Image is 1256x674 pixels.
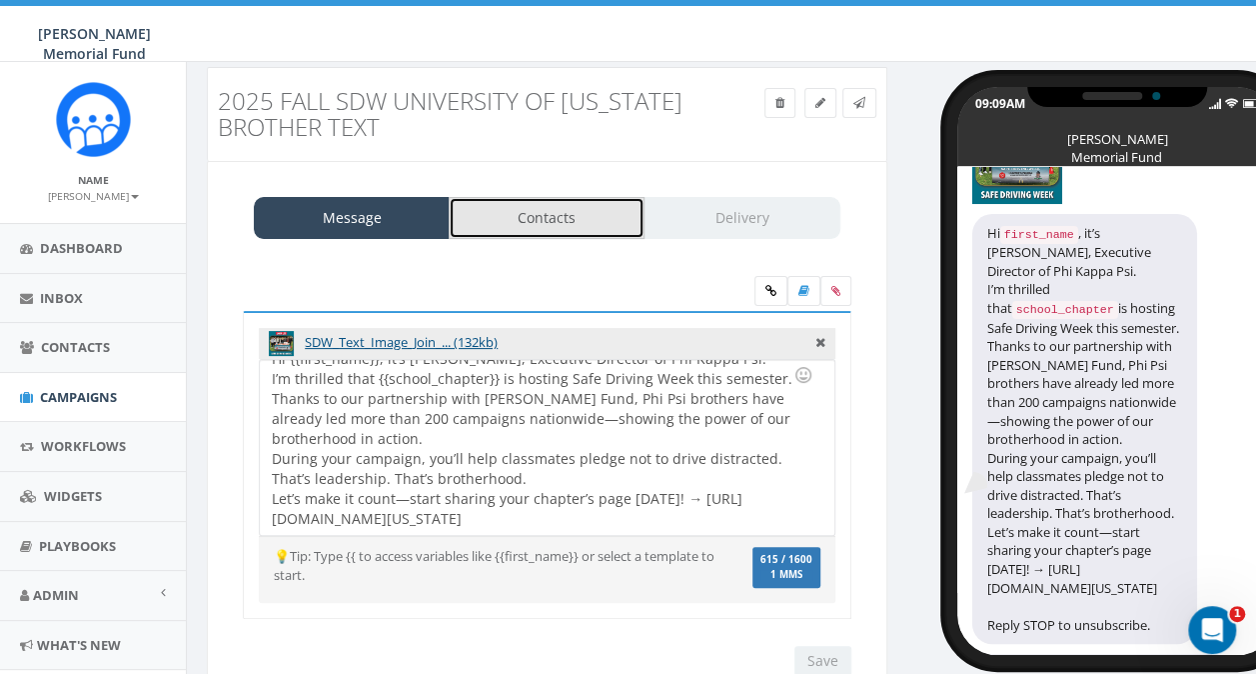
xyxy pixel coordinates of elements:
iframe: Intercom live chat [1188,606,1236,654]
span: 1 MMS [760,570,812,580]
span: What's New [37,636,121,654]
span: Inbox [40,289,83,307]
a: [PERSON_NAME] [48,186,139,204]
span: 1 [1229,606,1245,622]
a: Message [254,197,450,239]
span: Admin [33,586,79,604]
span: Contacts [41,338,110,356]
code: school_chapter [1012,301,1118,319]
span: Send Test Message [853,94,865,111]
div: [PERSON_NAME] Memorial Fund [1067,130,1167,140]
span: Attach your media [820,276,851,306]
span: Dashboard [40,239,123,257]
div: Hi {{first_name}}, it’s [PERSON_NAME], Executive Director of Phi Kappa Psi. I’m thrilled that {{s... [260,360,833,535]
a: SDW_Text_Image_Join_... (132kb) [305,333,498,351]
div: Hi , it’s [PERSON_NAME], Executive Director of Phi Kappa Psi. I’m thrilled that is hosting Safe D... [972,214,1197,645]
span: Widgets [44,487,102,505]
div: 💡Tip: Type {{ to access variables like {{first_name}} or select a template to start. [259,547,739,584]
h3: 2025 Fall SDW University of [US_STATE] Brother TEXT [218,88,703,141]
span: Edit Campaign [815,94,825,111]
label: Insert Template Text [787,276,820,306]
small: [PERSON_NAME] [48,189,139,203]
a: Contacts [449,197,644,239]
span: 615 / 1600 [760,553,812,566]
span: Playbooks [39,537,116,555]
span: Delete Campaign [775,94,784,111]
span: Workflows [41,437,126,455]
div: Use the TAB key to insert emoji faster [791,363,815,387]
code: first_name [1000,226,1078,244]
small: Name [78,173,109,187]
img: Rally_Corp_Icon.png [56,82,131,157]
span: Campaigns [40,388,117,406]
div: 09:09AM [975,95,1025,112]
span: [PERSON_NAME] Memorial Fund [38,24,151,63]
